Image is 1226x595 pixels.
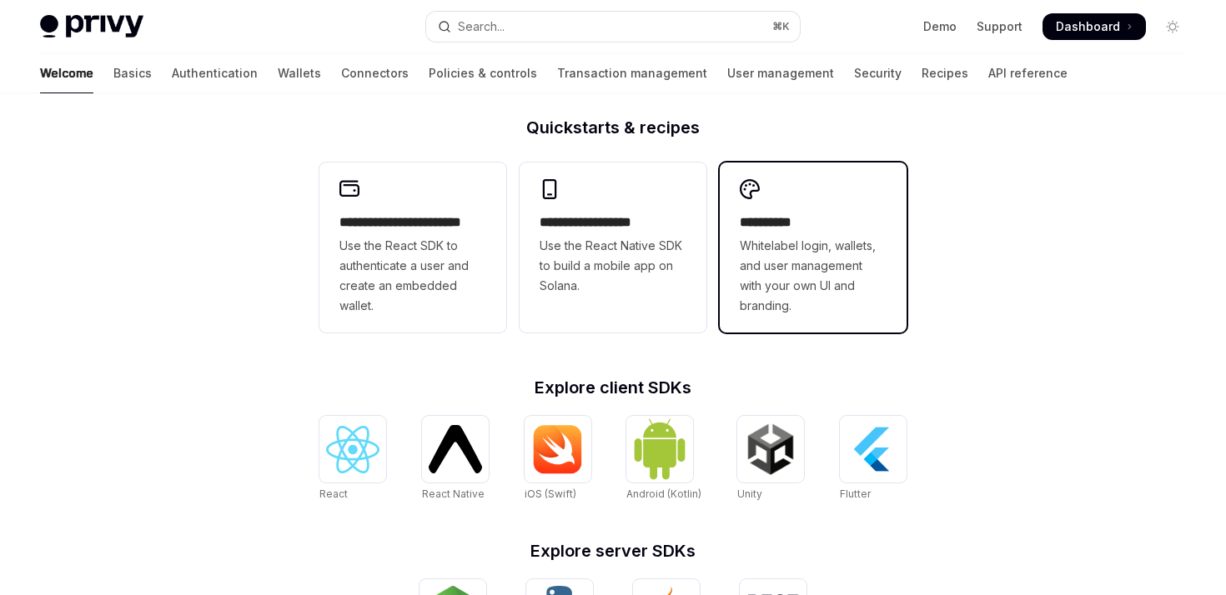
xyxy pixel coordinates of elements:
a: Welcome [40,53,93,93]
span: Use the React SDK to authenticate a user and create an embedded wallet. [339,236,486,316]
span: Whitelabel login, wallets, and user management with your own UI and branding. [740,236,887,316]
img: light logo [40,15,143,38]
img: Android (Kotlin) [633,417,686,480]
a: Authentication [172,53,258,93]
img: iOS (Swift) [531,424,585,474]
img: React [326,426,379,473]
h2: Explore server SDKs [319,542,907,559]
a: **** *****Whitelabel login, wallets, and user management with your own UI and branding. [720,162,907,332]
span: Flutter [840,487,871,500]
a: Support [977,18,1023,35]
span: React [319,487,348,500]
a: UnityUnity [737,416,804,502]
span: Dashboard [1056,18,1120,35]
a: ReactReact [319,416,386,502]
a: Demo [923,18,957,35]
a: React NativeReact Native [422,416,489,502]
button: Toggle dark mode [1159,13,1186,40]
a: Android (Kotlin)Android (Kotlin) [626,416,701,502]
span: Unity [737,487,762,500]
button: Open search [426,12,799,42]
div: Search... [458,17,505,37]
span: ⌘ K [772,20,790,33]
a: Security [854,53,902,93]
a: **** **** **** ***Use the React Native SDK to build a mobile app on Solana. [520,162,706,332]
a: iOS (Swift)iOS (Swift) [525,416,591,502]
span: iOS (Swift) [525,487,576,500]
a: Policies & controls [429,53,537,93]
a: User management [727,53,834,93]
span: Android (Kotlin) [626,487,701,500]
a: Transaction management [557,53,707,93]
a: Connectors [341,53,409,93]
img: Flutter [847,422,900,476]
span: React Native [422,487,485,500]
a: FlutterFlutter [840,416,907,502]
span: Use the React Native SDK to build a mobile app on Solana. [540,236,686,296]
a: API reference [988,53,1068,93]
h2: Explore client SDKs [319,379,907,396]
a: Recipes [922,53,968,93]
img: React Native [429,425,482,472]
a: Basics [113,53,152,93]
a: Dashboard [1043,13,1146,40]
a: Wallets [278,53,321,93]
img: Unity [744,422,797,476]
h2: Quickstarts & recipes [319,119,907,136]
